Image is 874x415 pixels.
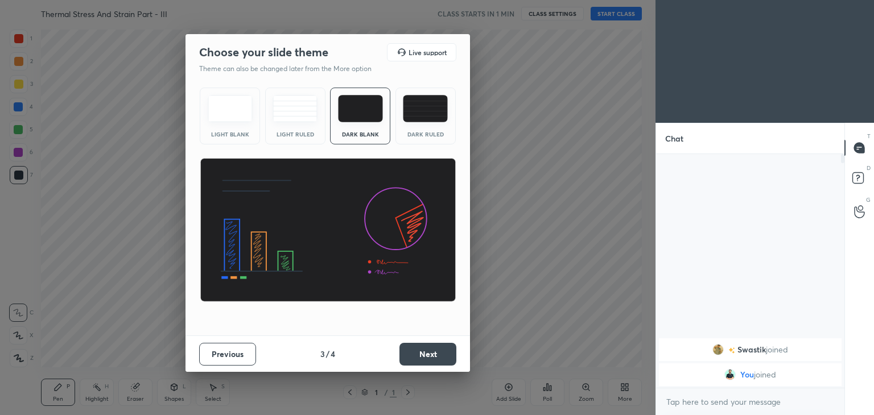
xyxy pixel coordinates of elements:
[866,196,871,204] p: G
[712,344,724,355] img: 536b96a0ae7d46beb9c942d9ff77c6f8.jpg
[200,158,456,302] img: darkThemeBanner.d06ce4a2.svg
[403,131,448,137] div: Dark Ruled
[273,131,318,137] div: Light Ruled
[656,336,844,388] div: grid
[199,64,384,74] p: Theme can also be changed later from the More option
[326,348,329,360] h4: /
[199,45,328,60] h2: Choose your slide theme
[331,348,335,360] h4: 4
[724,369,736,380] img: 963340471ff5441e8619d0a0448153d9.jpg
[320,348,325,360] h4: 3
[737,345,766,354] span: Swastik
[338,95,383,122] img: darkTheme.f0cc69e5.svg
[199,343,256,366] button: Previous
[403,95,448,122] img: darkRuledTheme.de295e13.svg
[766,345,788,354] span: joined
[207,131,253,137] div: Light Blank
[740,370,754,379] span: You
[754,370,776,379] span: joined
[337,131,383,137] div: Dark Blank
[656,123,692,153] p: Chat
[273,95,318,122] img: lightRuledTheme.5fabf969.svg
[208,95,253,122] img: lightTheme.e5ed3b09.svg
[867,164,871,172] p: D
[409,49,447,56] h5: Live support
[867,132,871,140] p: T
[728,347,735,354] img: no-rating-badge.077c3623.svg
[399,343,456,366] button: Next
